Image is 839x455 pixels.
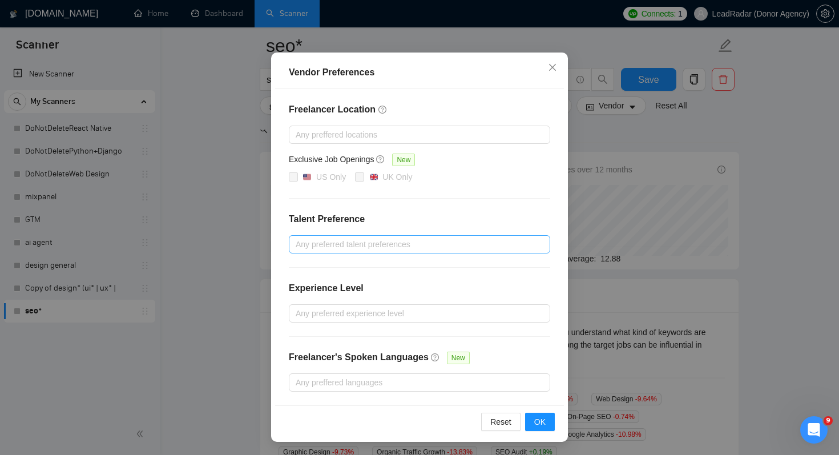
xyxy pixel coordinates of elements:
span: question-circle [431,353,440,362]
div: US Only [316,171,346,183]
div: Vendor Preferences [289,66,550,79]
button: Close [537,53,568,83]
div: UK Only [382,171,412,183]
h4: Talent Preference [289,212,550,226]
h4: Freelancer's Spoken Languages [289,351,429,364]
span: 9 [824,416,833,425]
span: OK [534,416,546,428]
span: question-circle [376,155,385,164]
iframe: Intercom live chat [800,416,828,444]
span: question-circle [378,105,388,114]
span: close [548,63,557,72]
span: New [392,154,415,166]
span: New [447,352,470,364]
img: 🇺🇸 [303,173,311,181]
h5: Exclusive Job Openings [289,153,374,166]
h4: Experience Level [289,281,364,295]
span: Reset [490,416,511,428]
button: Reset [481,413,521,431]
h4: Freelancer Location [289,103,550,116]
button: OK [525,413,555,431]
img: 🇬🇧 [370,173,378,181]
